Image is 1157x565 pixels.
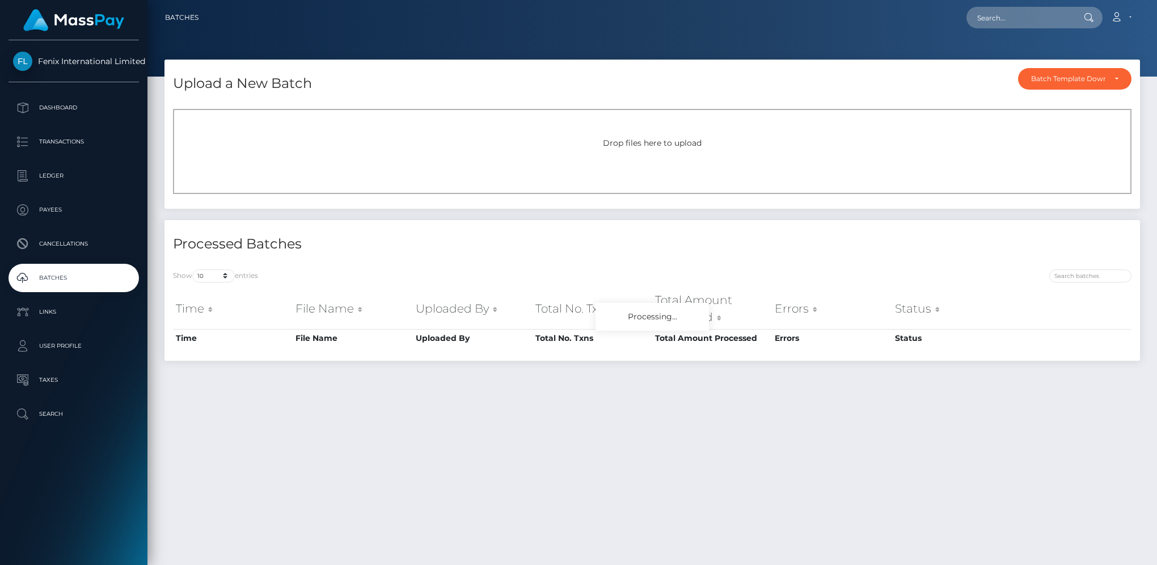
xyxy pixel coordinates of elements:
th: Total Amount Processed [652,329,772,347]
th: Status [892,329,1012,347]
a: Links [9,298,139,326]
input: Search batches [1049,269,1131,282]
p: Batches [13,269,134,286]
div: Processing... [596,303,709,331]
h4: Processed Batches [173,234,644,254]
th: Total Amount Processed [652,289,772,329]
input: Search... [966,7,1073,28]
h4: Upload a New Batch [173,74,312,94]
a: Search [9,400,139,428]
a: Batches [165,6,199,29]
th: Status [892,289,1012,329]
span: Drop files here to upload [603,138,702,148]
th: Total No. Txns [533,329,652,347]
button: Batch Template Download [1018,68,1131,90]
th: Time [173,289,293,329]
img: Fenix International Limited [13,52,32,71]
th: Total No. Txns [533,289,652,329]
p: User Profile [13,338,134,355]
p: Links [13,303,134,321]
p: Payees [13,201,134,218]
label: Show entries [173,269,258,282]
th: Uploaded By [413,329,533,347]
th: Errors [772,289,892,329]
select: Showentries [192,269,235,282]
a: User Profile [9,332,139,360]
th: Uploaded By [413,289,533,329]
p: Dashboard [13,99,134,116]
a: Ledger [9,162,139,190]
a: Dashboard [9,94,139,122]
a: Payees [9,196,139,224]
a: Batches [9,264,139,292]
a: Taxes [9,366,139,394]
a: Transactions [9,128,139,156]
th: File Name [293,289,412,329]
p: Taxes [13,372,134,389]
span: Fenix International Limited [9,56,139,66]
a: Cancellations [9,230,139,258]
p: Transactions [13,133,134,150]
p: Cancellations [13,235,134,252]
th: Errors [772,329,892,347]
th: File Name [293,329,412,347]
p: Search [13,406,134,423]
img: MassPay Logo [23,9,124,31]
th: Time [173,329,293,347]
div: Batch Template Download [1031,74,1105,83]
p: Ledger [13,167,134,184]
